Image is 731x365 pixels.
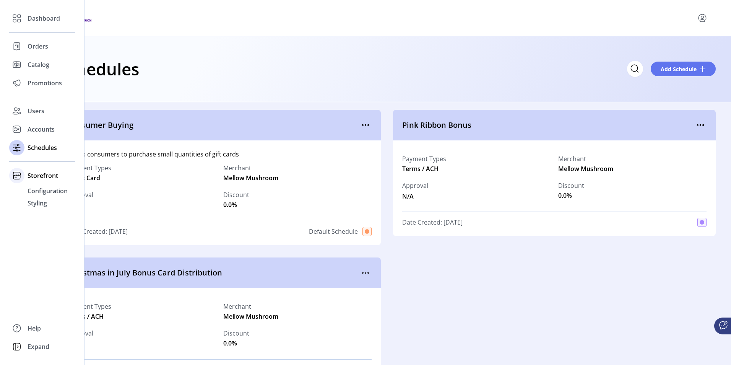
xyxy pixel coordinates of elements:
span: N/A [402,190,428,201]
label: Discount [558,181,584,190]
span: Promotions [28,78,62,88]
button: menu [359,267,372,279]
button: menu [694,119,707,131]
span: Configuration [28,186,68,196]
span: Dashboard [28,14,60,23]
button: menu [696,12,708,24]
span: Pink Ribbon Bonus [402,119,694,131]
span: Schedules [28,143,57,152]
label: Payment Types [67,163,111,173]
h1: Schedules [58,55,139,82]
span: Users [28,106,44,116]
span: Orders [28,42,48,51]
span: Help [28,324,41,333]
label: Merchant [223,302,278,311]
span: Christmas in July Bonus Card Distribution [67,267,359,279]
button: menu [359,119,372,131]
span: Catalog [28,60,49,69]
span: Approval [402,181,428,190]
label: Merchant [558,154,613,163]
label: Discount [223,190,249,199]
span: Storefront [28,171,58,180]
span: Date Created: [DATE] [67,227,128,236]
span: Mellow Mushroom [223,173,278,182]
span: Add Schedule [661,65,697,73]
span: 0.0% [223,200,237,209]
span: Expand [28,342,49,351]
span: Date Created: [DATE] [402,218,463,227]
label: Discount [223,329,249,338]
span: Consumer Buying [67,119,359,131]
label: Payment Types [402,154,446,163]
label: Payment Types [67,302,111,311]
button: Add Schedule [651,62,716,76]
span: Mellow Mushroom [223,312,278,321]
label: Merchant [223,163,278,173]
span: Terms / ACH [402,164,439,173]
span: Mellow Mushroom [558,164,613,173]
span: Accounts [28,125,55,134]
input: Search [627,61,643,77]
span: 0.0% [558,191,572,200]
span: Terms / ACH [67,312,104,321]
span: Default Schedule [309,227,358,236]
span: Styling [28,199,47,208]
div: Allows consumers to purchase small quantities of gift cards [67,150,372,159]
span: 0.0% [223,339,237,348]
